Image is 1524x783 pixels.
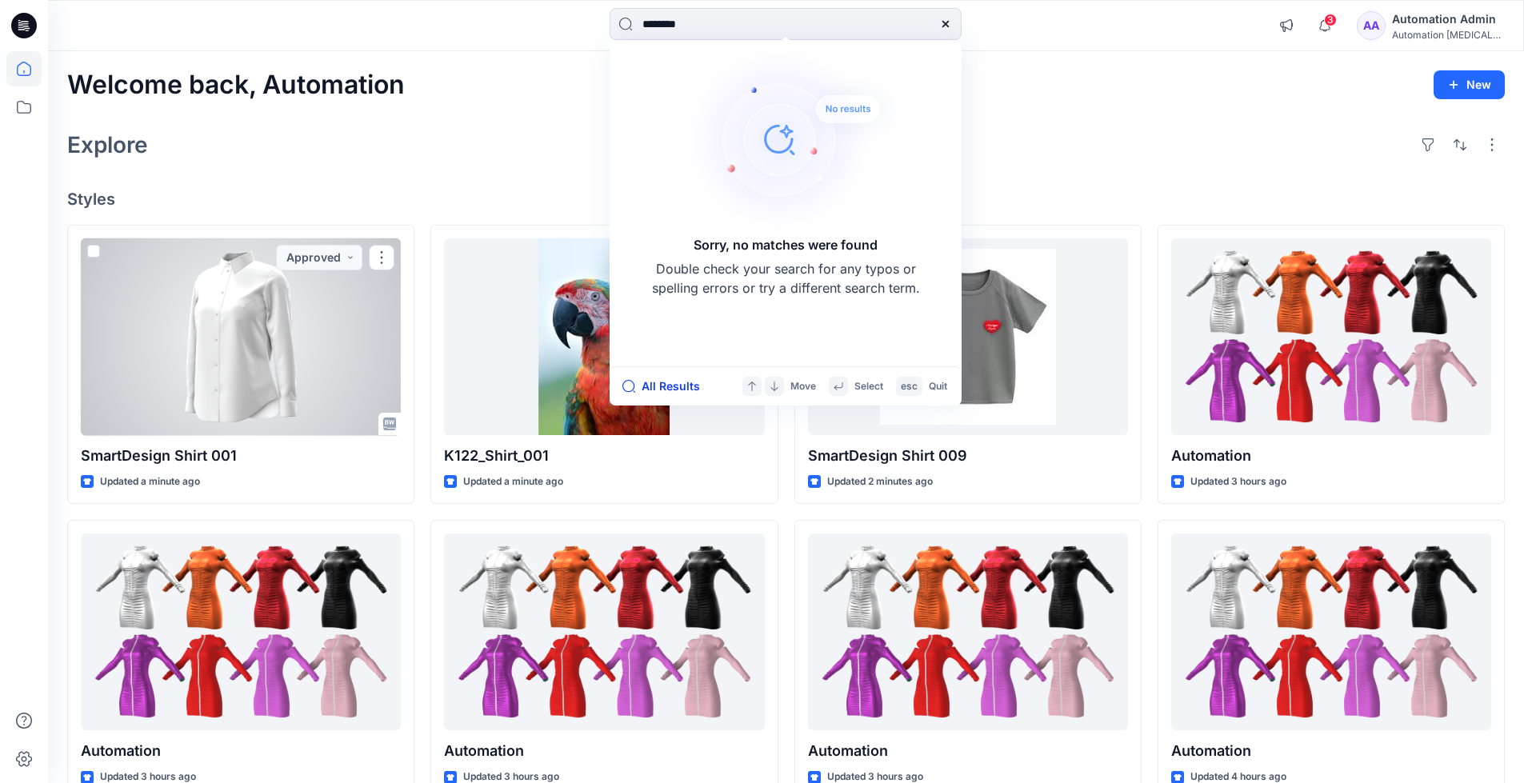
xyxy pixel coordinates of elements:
a: Automation [81,533,401,731]
p: Move [790,378,816,395]
h2: Welcome back, Automation [67,70,405,100]
div: Automation [MEDICAL_DATA]... [1392,29,1504,41]
p: Quit [929,378,947,395]
a: SmartDesign Shirt 001 [81,238,401,436]
p: SmartDesign Shirt 009 [808,445,1128,467]
p: SmartDesign Shirt 001 [81,445,401,467]
p: K122_Shirt_001 [444,445,764,467]
a: SmartDesign Shirt 009 [808,238,1128,436]
div: AA [1357,11,1386,40]
p: Updated 3 hours ago [1190,473,1286,490]
span: 3 [1324,14,1337,26]
p: Updated 2 minutes ago [827,473,933,490]
p: Updated a minute ago [100,473,200,490]
h5: Sorry, no matches were found [694,235,878,254]
button: New [1434,70,1505,99]
h4: Styles [67,190,1505,209]
p: Double check your search for any typos or spelling errors or try a different search term. [650,259,922,298]
p: Automation [1171,740,1491,762]
p: Updated a minute ago [463,473,563,490]
p: Select [854,378,883,395]
div: Automation Admin [1392,10,1504,29]
h2: Explore [67,132,148,158]
a: Automation [444,533,764,731]
p: Automation [81,740,401,762]
a: K122_Shirt_001 [444,238,764,436]
p: Automation [1171,445,1491,467]
a: Automation [1171,238,1491,436]
img: Sorry, no matches were found [686,43,910,235]
a: Automation [808,533,1128,731]
p: Automation [808,740,1128,762]
p: esc [901,378,918,395]
a: Automation [1171,533,1491,731]
button: All Results [622,377,710,396]
p: Automation [444,740,764,762]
